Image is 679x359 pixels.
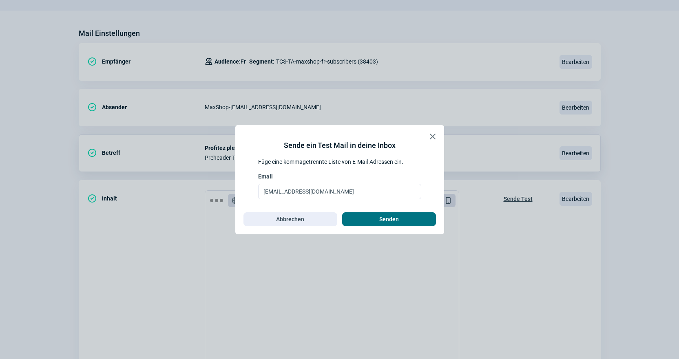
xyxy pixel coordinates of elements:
div: Sende ein Test Mail in deine Inbox [284,140,396,151]
input: Email [258,184,421,199]
span: Email [258,172,273,181]
span: Abbrechen [276,213,304,226]
button: Abbrechen [243,212,337,226]
button: Senden [342,212,436,226]
span: Senden [379,213,399,226]
div: Füge eine kommagetrennte Liste von E-Mail-Adressen ein. [258,158,421,166]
